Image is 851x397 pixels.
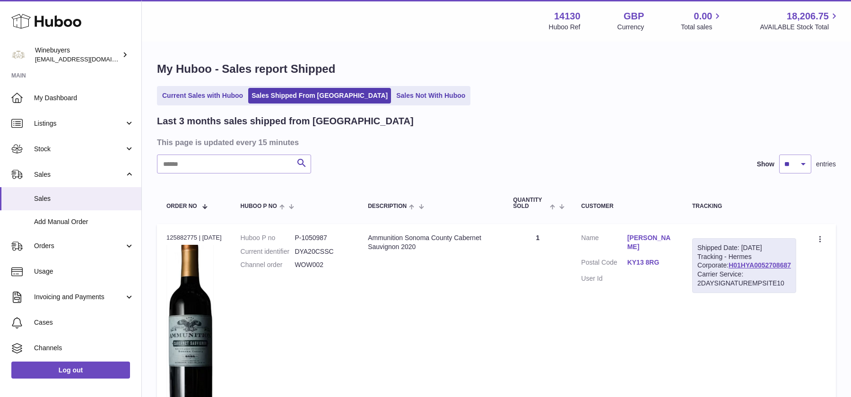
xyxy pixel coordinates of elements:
[624,10,644,23] strong: GBP
[368,203,407,209] span: Description
[617,23,644,32] div: Currency
[627,258,673,267] a: KY13 8RG
[581,274,627,283] dt: User Id
[697,243,791,252] div: Shipped Date: [DATE]
[241,233,295,242] dt: Huboo P no
[295,233,349,242] dd: P-1050987
[581,233,627,254] dt: Name
[697,270,791,288] div: Carrier Service: 2DAYSIGNATUREMPSITE10
[692,238,796,293] div: Tracking - Hermes Corporate:
[11,48,26,62] img: ben@winebuyers.com
[34,267,134,276] span: Usage
[159,88,246,104] a: Current Sales with Huboo
[35,55,139,63] span: [EMAIL_ADDRESS][DOMAIN_NAME]
[34,318,134,327] span: Cases
[166,233,222,242] div: 125882775 | [DATE]
[34,145,124,154] span: Stock
[34,119,124,128] span: Listings
[729,261,791,269] a: H01HYA0052708687
[581,258,627,269] dt: Postal Code
[760,23,840,32] span: AVAILABLE Stock Total
[295,260,349,269] dd: WOW002
[241,247,295,256] dt: Current identifier
[627,233,673,251] a: [PERSON_NAME]
[760,10,840,32] a: 18,206.75 AVAILABLE Stock Total
[157,61,836,77] h1: My Huboo - Sales report Shipped
[34,94,134,103] span: My Dashboard
[393,88,469,104] a: Sales Not With Huboo
[757,160,774,169] label: Show
[248,88,391,104] a: Sales Shipped From [GEOGRAPHIC_DATA]
[34,242,124,250] span: Orders
[787,10,829,23] span: 18,206.75
[513,197,547,209] span: Quantity Sold
[157,115,414,128] h2: Last 3 months sales shipped from [GEOGRAPHIC_DATA]
[241,260,295,269] dt: Channel order
[241,203,277,209] span: Huboo P no
[34,293,124,302] span: Invoicing and Payments
[34,170,124,179] span: Sales
[549,23,581,32] div: Huboo Ref
[816,160,836,169] span: entries
[681,23,723,32] span: Total sales
[34,344,134,353] span: Channels
[34,194,134,203] span: Sales
[581,203,673,209] div: Customer
[694,10,712,23] span: 0.00
[554,10,581,23] strong: 14130
[166,203,197,209] span: Order No
[692,203,796,209] div: Tracking
[295,247,349,256] dd: DYA20CSSC
[368,233,494,251] div: Ammunition Sonoma County Cabernet Sauvignon 2020
[35,46,120,64] div: Winebuyers
[157,137,834,147] h3: This page is updated every 15 minutes
[11,362,130,379] a: Log out
[34,217,134,226] span: Add Manual Order
[681,10,723,32] a: 0.00 Total sales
